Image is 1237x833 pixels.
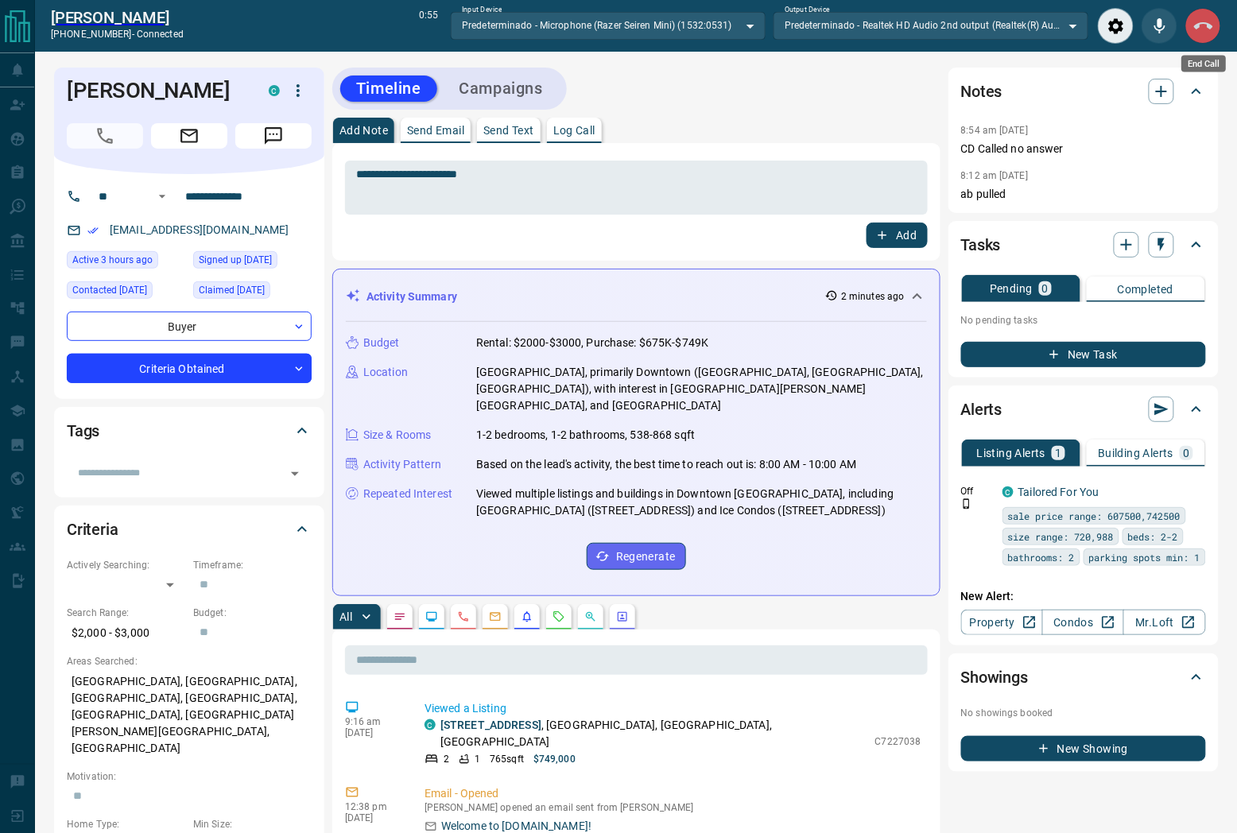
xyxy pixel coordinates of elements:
[284,463,306,485] button: Open
[363,486,452,502] p: Repeated Interest
[67,412,312,450] div: Tags
[67,418,99,444] h2: Tags
[475,752,480,766] p: 1
[774,12,1088,39] div: Predeterminado - Realtek HD Audio 2nd output (Realtek(R) Audio)
[961,736,1206,761] button: New Showing
[961,170,1029,181] p: 8:12 am [DATE]
[67,123,143,149] span: Call
[476,456,856,473] p: Based on the lead's activity, the best time to reach out is: 8:00 AM - 10:00 AM
[961,658,1206,696] div: Showings
[151,123,227,149] span: Email
[345,812,401,823] p: [DATE]
[961,186,1206,203] p: ab pulled
[110,223,289,236] a: [EMAIL_ADDRESS][DOMAIN_NAME]
[1142,8,1177,44] div: Mute
[193,817,312,831] p: Min Size:
[193,558,312,572] p: Timeframe:
[961,664,1029,690] h2: Showings
[444,76,559,102] button: Campaigns
[457,610,470,623] svg: Calls
[476,486,927,519] p: Viewed multiple listings and buildings in Downtown [GEOGRAPHIC_DATA], including [GEOGRAPHIC_DATA]...
[841,289,904,304] p: 2 minutes ago
[1123,610,1205,635] a: Mr.Loft
[269,85,280,96] div: condos.ca
[67,251,185,273] div: Wed Oct 15 2025
[425,700,921,717] p: Viewed a Listing
[961,706,1206,720] p: No showings booked
[51,27,184,41] p: [PHONE_NUMBER] -
[425,610,438,623] svg: Lead Browsing Activity
[394,610,406,623] svg: Notes
[67,817,185,831] p: Home Type:
[490,752,524,766] p: 765 sqft
[67,510,312,548] div: Criteria
[961,72,1206,110] div: Notes
[425,719,436,730] div: condos.ca
[553,610,565,623] svg: Requests
[1055,447,1061,459] p: 1
[1002,486,1014,498] div: condos.ca
[345,727,401,738] p: [DATE]
[483,125,534,136] p: Send Text
[875,734,921,749] p: C7227038
[584,610,597,623] svg: Opportunities
[451,12,766,39] div: Predeterminado - Microphone (Razer Seiren Mini) (1532:0531)
[419,8,438,44] p: 0:55
[1098,447,1173,459] p: Building Alerts
[67,312,312,341] div: Buyer
[87,225,99,236] svg: Email Verified
[340,76,437,102] button: Timeline
[1089,549,1200,565] span: parking spots min: 1
[407,125,464,136] p: Send Email
[553,125,595,136] p: Log Call
[67,558,185,572] p: Actively Searching:
[961,498,972,509] svg: Push Notification Only
[440,719,541,731] a: [STREET_ADDRESS]
[476,335,709,351] p: Rental: $2000-$3000, Purchase: $675K-$749K
[1008,508,1181,524] span: sale price range: 607500,742500
[961,588,1206,605] p: New Alert:
[1118,284,1174,295] p: Completed
[961,610,1043,635] a: Property
[51,8,184,27] a: [PERSON_NAME]
[785,5,830,15] label: Output Device
[425,802,921,813] p: [PERSON_NAME] opened an email sent from [PERSON_NAME]
[533,752,576,766] p: $749,000
[961,342,1206,367] button: New Task
[363,364,408,381] p: Location
[67,668,312,761] p: [GEOGRAPHIC_DATA], [GEOGRAPHIC_DATA], [GEOGRAPHIC_DATA], [GEOGRAPHIC_DATA], [GEOGRAPHIC_DATA], [G...
[346,282,927,312] div: Activity Summary2 minutes ago
[67,606,185,620] p: Search Range:
[339,125,388,136] p: Add Note
[72,252,153,268] span: Active 3 hours ago
[363,427,432,444] p: Size & Rooms
[961,79,1002,104] h2: Notes
[67,769,312,784] p: Motivation:
[193,251,312,273] div: Tue Oct 14 2025
[67,281,185,304] div: Tue Oct 14 2025
[363,335,400,351] p: Budget
[425,785,921,802] p: Email - Opened
[67,654,312,668] p: Areas Searched:
[1185,8,1221,44] div: End Call
[476,427,695,444] p: 1-2 bedrooms, 1-2 bathrooms, 538-868 sqft
[1008,549,1075,565] span: bathrooms: 2
[616,610,629,623] svg: Agent Actions
[1098,8,1134,44] div: Audio Settings
[72,282,147,298] span: Contacted [DATE]
[990,283,1033,294] p: Pending
[1128,529,1178,544] span: beds: 2-2
[345,801,401,812] p: 12:38 pm
[977,447,1046,459] p: Listing Alerts
[366,289,457,305] p: Activity Summary
[961,397,1002,422] h2: Alerts
[1018,486,1099,498] a: Tailored For You
[867,223,927,248] button: Add
[440,717,867,750] p: , [GEOGRAPHIC_DATA], [GEOGRAPHIC_DATA], [GEOGRAPHIC_DATA]
[153,187,172,206] button: Open
[462,5,502,15] label: Input Device
[961,232,1001,258] h2: Tasks
[193,281,312,304] div: Tue Oct 14 2025
[137,29,184,40] span: connected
